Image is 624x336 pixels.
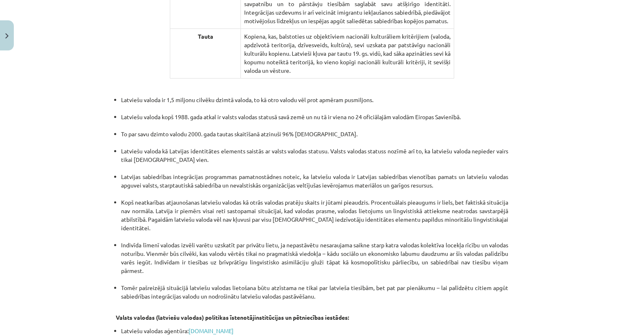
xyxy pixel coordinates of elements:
[121,147,508,172] li: Latviešu valoda kā Latvijas identitātes elements saistās ar valsts valodas statusu. Valsts valoda...
[116,314,349,321] strong: Valsts valodas (latviešu valodas) politikas īstenotājinstitūcijas un pētniecības iestādes:
[5,33,9,39] img: icon-close-lesson-0947bae3869378f0d4975bcd49f059093ad1ed9edebbc8119c70593378902aed.svg
[121,130,508,147] li: To par savu dzimto valodu 2000. gada tautas skaitīšanā atzinuši 96% [DEMOGRAPHIC_DATA].
[121,327,508,335] li: Latviešu valodas aģentūra:
[188,327,234,334] a: [DOMAIN_NAME]
[241,28,454,78] td: Kopiena, kas, balstoties uz objektīviem nacionāli kulturāliem kritērijiem (valoda, apdzīvotā teri...
[121,172,508,198] li: Latvijas sabiedrības integrācijas programmas pamatnostādnes noteic, ka latviešu valoda ir Latvija...
[121,284,508,301] li: Tomēr pašreizējā situācijā latviešu valodas lietošana būtu atzīstama ne tikai par latvieša tiesīb...
[121,198,508,241] li: Kopš neatkarības atjaunošanas latviešu valodas kā otrās valodas pratēju skaits ir jūtami pieaudzi...
[198,33,213,40] strong: Tauta
[121,241,508,284] li: Indivīda līmenī valodas izvēli varētu uzskatīt par privātu lietu, ja nepastāvētu nesaraujama saik...
[121,96,508,113] li: Latviešu valoda ir 1,5 miljonu cilvēku dzimtā valoda, to kā otro valodu vēl prot apmēram pusmiljons.
[121,113,508,130] li: Latviešu valoda kopš 1988. gada atkal ir valsts valodas statusā savā zemē un nu tā ir viena no 24...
